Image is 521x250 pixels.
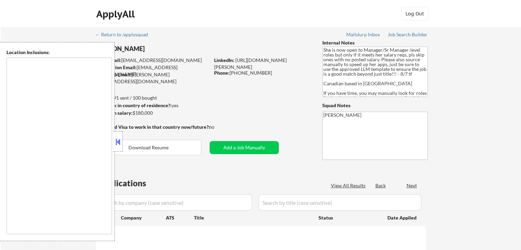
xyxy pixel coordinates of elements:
[96,124,210,130] strong: Will need Visa to work in that country now/future?:
[387,214,418,221] div: Date Applied
[346,32,381,39] a: Mailslurp Inbox
[214,70,230,76] strong: Phone:
[95,32,154,37] div: ← Return to /applysquad
[401,7,429,21] button: Log Out
[96,102,208,109] div: yes
[96,64,210,77] div: [EMAIL_ADDRESS][DOMAIN_NAME]
[96,71,210,85] div: [PERSON_NAME][EMAIL_ADDRESS][DOMAIN_NAME]
[7,49,112,56] div: Location Inclusions:
[209,124,228,130] div: no
[214,57,234,63] strong: LinkedIn:
[322,102,428,109] div: Squad Notes
[96,110,210,116] div: $180,000
[194,214,312,221] div: Title
[121,214,166,221] div: Company
[98,179,166,187] div: Applications
[96,8,137,20] div: ApplyAll
[214,70,311,76] div: [PHONE_NUMBER]
[98,194,252,211] input: Search by company (case sensitive)
[210,141,279,154] button: Add a Job Manually
[96,57,210,64] div: [EMAIL_ADDRESS][DOMAIN_NAME]
[95,32,154,39] a: ← Return to /applysquad
[166,214,194,221] div: ATS
[259,194,421,211] input: Search by title (case sensitive)
[407,182,418,189] div: Next
[346,32,381,37] div: Mailslurp Inbox
[322,39,428,46] div: Internal Notes
[214,57,287,70] a: [URL][DOMAIN_NAME][PERSON_NAME]
[331,182,368,189] div: View All Results
[96,45,237,53] div: [PERSON_NAME]
[96,140,201,155] button: Download Resume
[96,102,172,108] strong: Can work in country of residence?:
[96,95,210,101] div: 91 sent / 100 bought
[375,182,386,189] div: Back
[388,32,428,37] div: Job Search Builder
[319,211,377,224] div: Status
